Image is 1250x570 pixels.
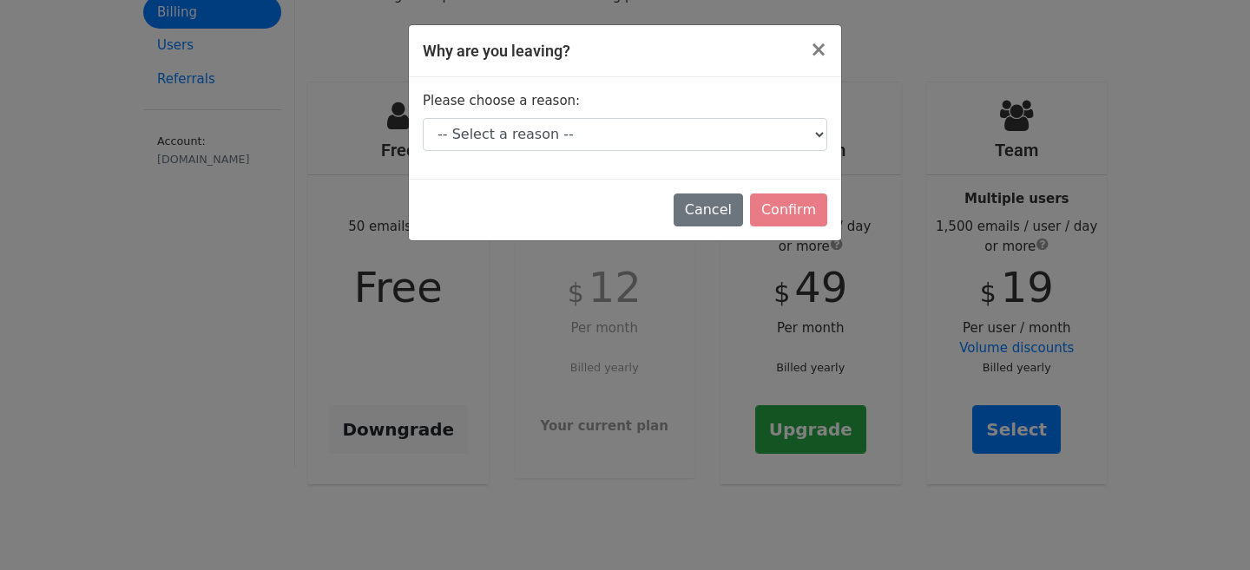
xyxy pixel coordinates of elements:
input: Confirm [750,193,827,226]
h5: Why are you leaving? [423,39,570,62]
button: Close [796,25,841,74]
span: × [810,37,827,62]
label: Please choose a reason: [423,91,580,111]
iframe: Chat Widget [1163,487,1250,570]
button: Cancel [674,193,743,226]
